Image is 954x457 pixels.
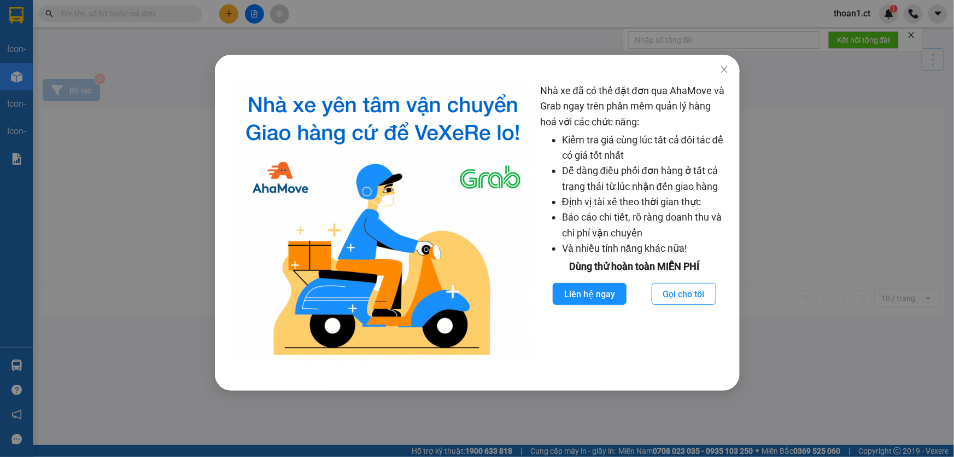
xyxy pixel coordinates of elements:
li: Báo cáo chi tiết, rõ ràng doanh thu và chi phí vận chuyển [561,210,728,241]
li: Và nhiều tính năng khác nữa! [561,241,728,256]
li: Kiểm tra giá cùng lúc tất cả đối tác để có giá tốt nhất [561,132,728,164]
div: Nhà xe đã có thể đặt đơn qua AhaMove và Grab ngay trên phần mềm quản lý hàng hoá với các chức năng: [540,83,728,363]
li: Dễ dàng điều phối đơn hàng ở tất cả trạng thái từ lúc nhận đến giao hàng [561,163,728,194]
li: Định vị tài xế theo thời gian thực [561,194,728,210]
button: Close [709,55,739,85]
span: Liên hệ ngay [564,287,614,301]
button: Gọi cho tôi [651,283,716,305]
div: Dùng thử hoàn toàn MIỄN PHÍ [540,259,728,274]
span: Gọi cho tôi [663,287,704,301]
span: close [719,65,728,74]
img: logo [235,83,531,363]
button: Liên hệ ngay [552,283,626,305]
